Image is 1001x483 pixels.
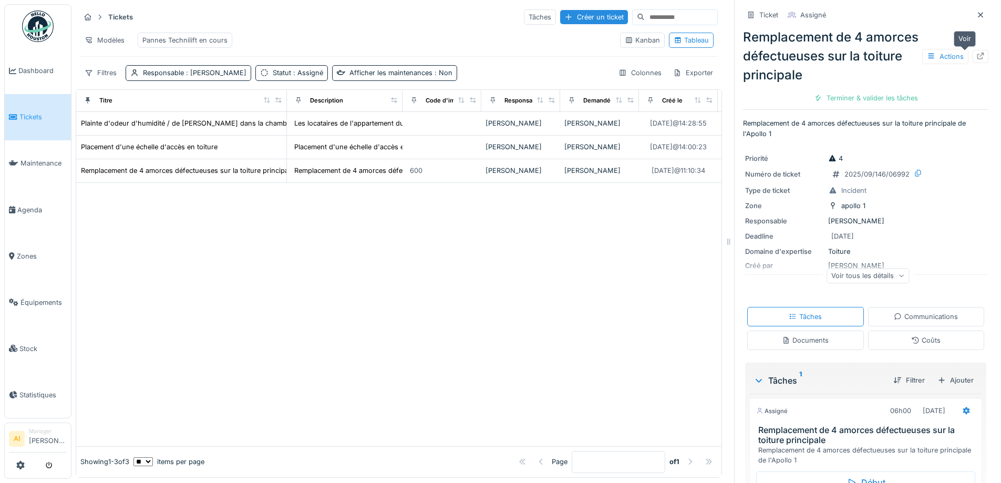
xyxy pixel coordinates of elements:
div: Modèles [80,33,129,48]
span: Zones [17,251,67,261]
h3: Remplacement de 4 amorces défectueuses sur la toiture principale [758,425,977,445]
div: Colonnes [614,65,666,80]
div: Remplacement de 4 amorces défectueuses sur la toiture principale [81,166,294,176]
div: Responsable [504,96,541,105]
span: Statistiques [19,390,67,400]
li: [PERSON_NAME] [29,427,67,450]
div: Les locataires de l'appartement du 5è boîte 21 ... [294,118,449,128]
span: Équipements [20,297,67,307]
li: AI [9,431,25,447]
a: Zones [5,233,71,279]
div: Demandé par [583,96,621,105]
div: Afficher les maintenances [349,68,452,78]
div: items per page [133,457,204,467]
div: Filtres [80,65,121,80]
div: [PERSON_NAME] [564,118,635,128]
div: Remplacement de 4 amorces défectueuses sur la toiture principale de l'Apollo 1 [758,445,977,465]
sup: 1 [799,374,802,387]
div: Domaine d'expertise [745,246,824,256]
span: Agenda [17,205,67,215]
div: Tâches [524,9,556,25]
div: Deadline [745,231,824,241]
div: apollo 1 [841,201,865,211]
div: [PERSON_NAME] [564,166,635,176]
div: Tâches [754,374,885,387]
span: Maintenance [20,158,67,168]
div: Actions [922,49,968,64]
div: Manager [29,427,67,435]
span: Stock [19,344,67,354]
div: Showing 1 - 3 of 3 [80,457,129,467]
img: Badge_color-CXgf-gQk.svg [22,11,54,42]
strong: Tickets [104,12,137,22]
div: Priorité [745,153,824,163]
div: Numéro de ticket [745,169,824,179]
div: Ticket [759,10,778,20]
div: [PERSON_NAME] [486,118,556,128]
a: Dashboard [5,48,71,94]
div: 600 [410,166,422,176]
span: : Non [432,69,452,77]
div: 2025/09/146/06992 [844,169,910,179]
div: Pannes Technilift en cours [142,35,228,45]
div: Coûts [911,335,941,345]
div: Kanban [625,35,660,45]
a: Stock [5,325,71,372]
div: Communications [894,312,958,322]
div: 06h00 [890,406,911,416]
div: [DATE] [831,231,854,241]
p: Remplacement de 4 amorces défectueuses sur la toiture principale de l'Apollo 1 [743,118,988,138]
div: [PERSON_NAME] [486,142,556,152]
div: Remplacement de 4 amorces défectueuses sur la t... [294,166,462,176]
strong: of 1 [669,457,679,467]
div: Toiture [745,246,986,256]
a: Maintenance [5,140,71,187]
div: Incident [841,186,866,196]
a: Équipements [5,279,71,325]
div: Créer un ticket [560,10,628,24]
div: Placement d'une échelle d'accès en toiture [81,142,218,152]
div: Titre [99,96,112,105]
div: [PERSON_NAME] [486,166,556,176]
div: Ajouter [933,373,978,387]
div: Placement d'une échelle d'accès en toiture. A ... [294,142,448,152]
div: [DATE] @ 11:10:34 [652,166,705,176]
div: Responsable [745,216,824,226]
span: : Assigné [291,69,323,77]
div: Plainte d'odeur d'humidité / de [PERSON_NAME] dans la chambre des enfants [81,118,333,128]
div: Tâches [789,312,822,322]
a: AI Manager[PERSON_NAME] [9,427,67,453]
div: 4 [828,153,843,163]
div: Statut [273,68,323,78]
div: Documents [782,335,829,345]
div: Responsable [143,68,246,78]
span: Dashboard [18,66,67,76]
div: Assigné [756,407,788,416]
div: Code d'imputation [426,96,479,105]
div: [DATE] @ 14:00:23 [650,142,707,152]
div: Voir [954,31,976,46]
span: : [PERSON_NAME] [184,69,246,77]
div: Exporter [668,65,718,80]
div: Type de ticket [745,186,824,196]
a: Statistiques [5,372,71,418]
div: Page [552,457,567,467]
div: Terminer & valider les tâches [810,91,922,105]
span: Tickets [19,112,67,122]
div: [PERSON_NAME] [745,216,986,226]
a: Tickets [5,94,71,140]
div: Description [310,96,343,105]
div: Remplacement de 4 amorces défectueuses sur la toiture principale [743,28,988,85]
div: Voir tous les détails [827,268,909,283]
div: Créé le [662,96,683,105]
a: Agenda [5,187,71,233]
div: Assigné [800,10,826,20]
div: Filtrer [889,373,929,387]
div: [PERSON_NAME] [564,142,635,152]
div: Zone [745,201,824,211]
div: [DATE] [923,406,945,416]
div: Tableau [674,35,709,45]
div: [DATE] @ 14:28:55 [650,118,707,128]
